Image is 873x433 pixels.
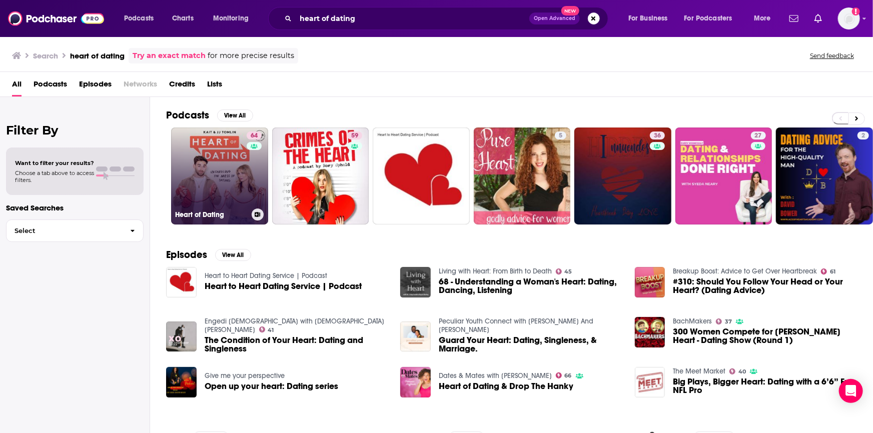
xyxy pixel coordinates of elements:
span: 61 [830,269,835,274]
button: Show profile menu [838,7,860,29]
a: Heart of Dating & Drop The Hanky [439,382,573,390]
span: More [754,11,771,25]
img: 300 Women Compete for Austin’s Heart - Dating Show (Round 1) [635,317,665,347]
a: 68 - Understanding a Woman's Heart: Dating, Dancing, Listening [439,277,623,294]
span: 66 [565,373,572,378]
span: Episodes [79,76,112,96]
span: Select [7,227,122,234]
input: Search podcasts, credits, & more... [296,10,529,26]
a: 64 [247,131,262,139]
span: 59 [351,131,358,141]
button: open menu [621,10,680,26]
img: #310: Should You Follow Your Head or Your Heart? (Dating Advice) [635,267,665,297]
a: 5 [474,127,571,224]
span: 27 [755,131,762,141]
button: Open AdvancedNew [529,12,580,24]
span: 36 [654,131,661,141]
h3: Heart of Dating [175,210,248,219]
img: User Profile [838,7,860,29]
img: Open up your heart: Dating series [166,367,197,397]
a: Living with Heart: From Birth to Death [439,267,552,275]
a: Engedi Church with Pastor Brian Aulick [205,317,384,334]
span: 37 [725,319,732,324]
a: PodcastsView All [166,109,253,121]
a: All [12,76,22,96]
span: for more precise results [208,50,294,61]
a: 59 [272,127,369,224]
button: Send feedback [807,51,857,60]
a: EpisodesView All [166,248,251,261]
a: BachMakers [673,317,712,325]
p: Saved Searches [6,203,144,212]
a: Breakup Boost: Advice to Get Over Heartbreak [673,267,817,275]
div: Search podcasts, credits, & more... [278,7,618,30]
img: Podchaser - Follow, Share and Rate Podcasts [8,9,104,28]
span: New [561,6,579,15]
div: Open Intercom Messenger [839,379,863,403]
a: Peculiar Youth Connect with Tanuru And Daria Osah [439,317,593,334]
a: Big Plays, Bigger Heart: Dating with a 6’6” Ex-NFL Pro [673,377,857,394]
button: open menu [678,10,747,26]
span: 40 [738,369,746,374]
img: Guard Your Heart: Dating, Singleness, & Marriage. [400,321,431,352]
a: The Meet Market [673,367,725,375]
a: Podcasts [34,76,67,96]
button: open menu [117,10,167,26]
span: Logged in as BenLaurro [838,7,860,29]
h2: Episodes [166,248,207,261]
a: 37 [716,318,732,324]
img: 68 - Understanding a Woman's Heart: Dating, Dancing, Listening [400,267,431,297]
a: Credits [169,76,195,96]
a: Show notifications dropdown [785,10,802,27]
a: Lists [207,76,222,96]
a: Show notifications dropdown [810,10,826,27]
a: Heart to Heart Dating Service | Podcast [166,267,197,297]
span: Open Advanced [534,16,575,21]
a: 45 [556,268,572,274]
span: 300 Women Compete for [PERSON_NAME] Heart - Dating Show (Round 1) [673,327,857,344]
a: 27 [751,131,766,139]
a: Dates & Mates with Damona Hoffman [439,371,552,380]
a: The Condition of Your Heart: Dating and Singleness [205,336,389,353]
span: For Podcasters [684,11,732,25]
a: 300 Women Compete for Austin’s Heart - Dating Show (Round 1) [673,327,857,344]
img: Heart of Dating & Drop The Hanky [400,367,431,397]
span: Choose a tab above to access filters. [15,169,94,183]
img: The Condition of Your Heart: Dating and Singleness [166,321,197,352]
a: Open up your heart: Dating series [205,382,338,390]
span: 41 [268,328,274,332]
a: 2 [857,131,869,139]
svg: Add a profile image [852,7,860,15]
a: 41 [259,326,274,332]
span: For Business [628,11,668,25]
a: 5 [555,131,566,139]
a: 59 [347,131,362,139]
img: Big Plays, Bigger Heart: Dating with a 6’6” Ex-NFL Pro [635,367,665,397]
a: Heart to Heart Dating Service | Podcast [205,282,362,290]
span: 64 [251,131,258,141]
a: #310: Should You Follow Your Head or Your Heart? (Dating Advice) [673,277,857,294]
a: Guard Your Heart: Dating, Singleness, & Marriage. [439,336,623,353]
span: 5 [559,131,562,141]
span: Podcasts [124,11,154,25]
a: 2 [776,127,873,224]
a: 36 [650,131,665,139]
a: 36 [574,127,671,224]
span: Want to filter your results? [15,159,94,166]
